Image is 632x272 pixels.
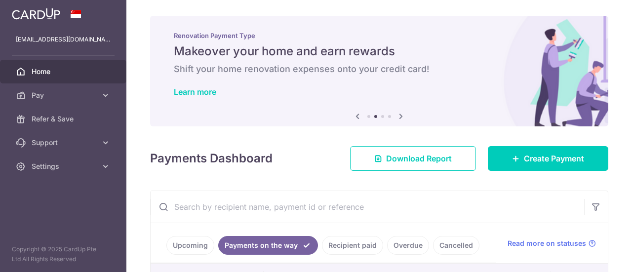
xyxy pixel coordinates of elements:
[32,90,97,100] span: Pay
[524,153,584,164] span: Create Payment
[174,63,585,75] h6: Shift your home renovation expenses onto your credit card!
[150,150,273,167] h4: Payments Dashboard
[32,67,97,77] span: Home
[150,16,608,126] img: Renovation banner
[488,146,608,171] a: Create Payment
[386,153,452,164] span: Download Report
[322,236,383,255] a: Recipient paid
[32,138,97,148] span: Support
[508,238,596,248] a: Read more on statuses
[16,35,111,44] p: [EMAIL_ADDRESS][DOMAIN_NAME]
[174,87,216,97] a: Learn more
[433,236,479,255] a: Cancelled
[32,161,97,171] span: Settings
[218,236,318,255] a: Payments on the way
[166,236,214,255] a: Upcoming
[32,114,97,124] span: Refer & Save
[174,43,585,59] h5: Makeover your home and earn rewards
[350,146,476,171] a: Download Report
[569,242,622,267] iframe: Opens a widget where you can find more information
[12,8,60,20] img: CardUp
[387,236,429,255] a: Overdue
[174,32,585,39] p: Renovation Payment Type
[151,191,584,223] input: Search by recipient name, payment id or reference
[508,238,586,248] span: Read more on statuses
